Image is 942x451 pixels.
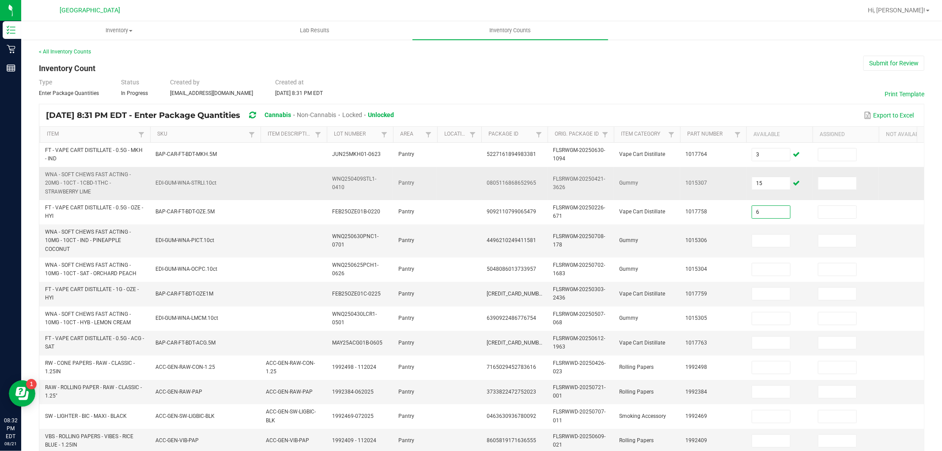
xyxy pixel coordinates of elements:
span: 1992469-072025 [332,413,374,419]
span: EDI-GUM-WNA-LMCM.10ct [155,315,218,321]
span: Vape Cart Distillate [619,151,665,157]
a: Filter [423,129,434,140]
a: Filter [136,129,147,140]
a: Filter [246,129,257,140]
span: VBS - ROLLING PAPERS - VIBES - RICE BLUE - 1.25IN [45,433,133,448]
span: Vape Cart Distillate [619,291,665,297]
span: Vape Cart Distillate [619,340,665,346]
span: Gummy [619,237,638,243]
a: Item CategorySortable [621,131,666,138]
span: Inventory Count [39,64,95,73]
span: 1017758 [685,208,707,215]
span: FLSRWGM-20250226-671 [553,205,605,219]
span: Smoking Accessory [619,413,666,419]
span: FLSRWGM-20250708-178 [553,233,605,248]
a: ItemSortable [47,131,136,138]
span: Created at [275,79,304,86]
span: 0805116868652965 [487,180,536,186]
a: < All Inventory Counts [39,49,91,55]
span: Pantry [398,437,414,443]
span: Vape Cart Distillate [619,208,665,215]
span: BAP-CAR-FT-BDT-OZE.5M [155,208,215,215]
span: Gummy [619,266,638,272]
span: Lab Results [288,27,341,34]
span: 7165029452783616 [487,364,536,370]
span: FLSRWGM-20250303-2436 [553,286,605,301]
a: AreaSortable [400,131,423,138]
span: Gummy [619,315,638,321]
span: FLSRWGM-20250612-1963 [553,335,605,350]
span: Non-Cannabis [297,111,336,118]
a: Filter [533,129,544,140]
span: Created by [170,79,200,86]
span: WNQ250409STL1-0410 [332,176,376,190]
span: FLSRWGM-20250702-1683 [553,262,605,277]
span: ACC-GEN-VIB-PAP [155,437,199,443]
span: Pantry [398,266,414,272]
span: EDI-GUM-WNA-PICT.10ct [155,237,214,243]
th: Assigned [813,127,879,143]
span: 1992409 [685,437,707,443]
span: [CREDIT_CARD_NUMBER] [487,340,546,346]
span: EDI-GUM-WNA-OCPC.10ct [155,266,217,272]
span: FLSRWWD-20250721-001 [553,384,605,399]
span: 6390922486776754 [487,315,536,321]
span: Hi, [PERSON_NAME]! [868,7,925,14]
inline-svg: Retail [7,45,15,53]
span: 1017763 [685,340,707,346]
span: ACC-GEN-RAW-CON-1.25 [266,360,315,375]
span: 1992498 - 112024 [332,364,376,370]
span: WNA - SOFT CHEWS FAST ACTING - 10MG - 10CT - SAT - ORCHARD PEACH [45,262,136,277]
span: [EMAIL_ADDRESS][DOMAIN_NAME] [170,90,253,96]
span: Inventory [22,27,216,34]
span: FEB25OZE01C-0225 [332,291,381,297]
a: Filter [379,129,390,140]
span: 5048086013733957 [487,266,536,272]
span: JUN25MKH01-0623 [332,151,381,157]
p: 08:32 PM EDT [4,417,17,440]
a: Lab Results [217,21,412,40]
a: Part NumberSortable [687,131,732,138]
span: [GEOGRAPHIC_DATA] [60,7,121,14]
a: Filter [732,129,743,140]
span: 0463630936780092 [487,413,536,419]
span: Rolling Papers [619,437,654,443]
a: Filter [313,129,323,140]
span: Type [39,79,52,86]
a: Inventory Counts [412,21,608,40]
a: LocationSortable [444,131,467,138]
span: WNA - SOFT CHEWS FAST ACTING - 20MG - 10CT - 1CBD-1THC - STRAWBERRY LIME [45,171,131,194]
span: Pantry [398,291,414,297]
span: FT - VAPE CART DISTILLATE - 0.5G - ACG - SAT [45,335,144,350]
span: Locked [342,111,362,118]
span: Rolling Papers [619,364,654,370]
span: Pantry [398,237,414,243]
span: ACC-GEN-RAW-PAP [266,389,313,395]
span: Rolling Papers [619,389,654,395]
a: Filter [467,129,478,140]
span: WNA - SOFT CHEWS FAST ACTING - 10MG - 10CT - HYB - LEMON CREAM [45,311,131,326]
span: 1992384 [685,389,707,395]
span: FLSRWGM-20250421-3626 [553,176,605,190]
span: 3733822472752023 [487,389,536,395]
button: Print Template [885,90,924,99]
span: 1992384-062025 [332,389,374,395]
span: Inventory Counts [478,27,543,34]
span: FT - VAPE CART DISTILLATE - 0.5G - OZE - HYI [45,205,143,219]
span: 1017764 [685,151,707,157]
span: WNA - SOFT CHEWS FAST ACTING - 10MG - 10CT - IND - PINEAPPLE COCONUT [45,229,131,252]
span: 4496210249411581 [487,237,536,243]
a: Item DescriptionSortable [268,131,312,138]
span: FT - VAPE CART DISTILLATE - 1G - OZE - HYI [45,286,139,301]
span: ACC-GEN-SW-LIGBIC-BLK [266,409,316,423]
span: ACC-GEN-VIB-PAP [266,437,309,443]
span: WNQ250630PNC1-0701 [332,233,378,248]
span: RW - CONE PAPERS - RAW - CLASSIC - 1.25IN [45,360,135,375]
iframe: Resource center [9,380,35,407]
span: FT - VAPE CART DISTILLATE - 0.5G - MKH - IND [45,147,143,162]
span: Enter Package Quantities [39,90,99,96]
span: Gummy [619,180,638,186]
span: RAW - ROLLING PAPER - RAW - CLASSIC - 1.25" [45,384,142,399]
span: BAP-CAR-FT-BDT-OZE1M [155,291,213,297]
